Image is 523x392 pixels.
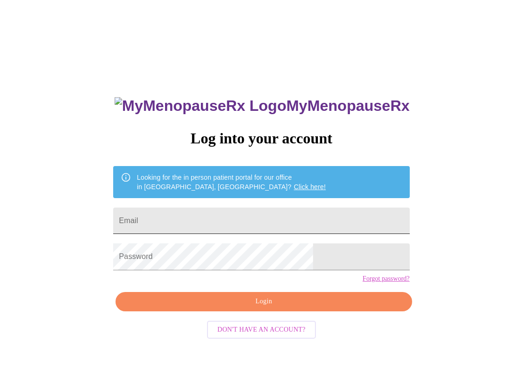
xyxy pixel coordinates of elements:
[207,321,316,339] button: Don't have an account?
[205,325,318,333] a: Don't have an account?
[126,296,401,308] span: Login
[137,169,326,195] div: Looking for the in person patient portal for our office in [GEOGRAPHIC_DATA], [GEOGRAPHIC_DATA]?
[113,130,409,147] h3: Log into your account
[217,324,306,336] span: Don't have an account?
[115,97,286,115] img: MyMenopauseRx Logo
[116,292,412,311] button: Login
[294,183,326,191] a: Click here!
[363,275,410,283] a: Forgot password?
[115,97,410,115] h3: MyMenopauseRx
